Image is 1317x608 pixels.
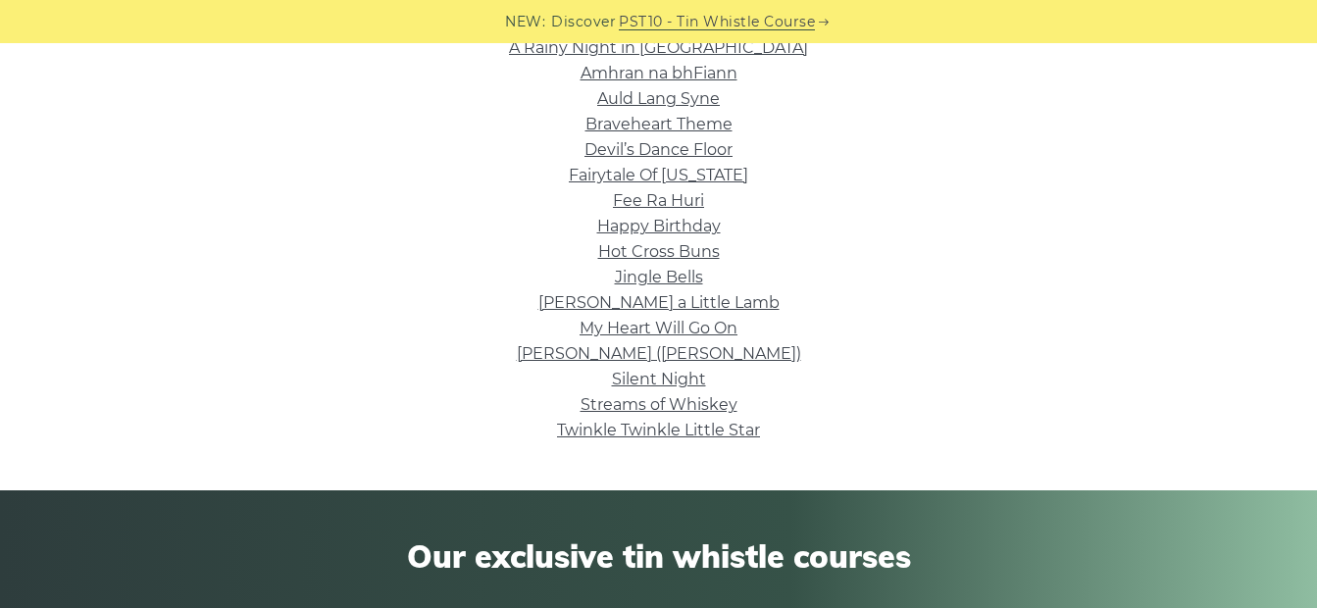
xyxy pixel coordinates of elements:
[612,370,706,388] a: Silent Night
[619,11,815,33] a: PST10 - Tin Whistle Course
[584,140,733,159] a: Devil’s Dance Floor
[551,11,616,33] span: Discover
[557,421,760,439] a: Twinkle Twinkle Little Star
[585,115,733,133] a: Braveheart Theme
[597,217,721,235] a: Happy Birthday
[613,191,704,210] a: Fee Ra Huri
[505,11,545,33] span: NEW:
[106,537,1212,575] span: Our exclusive tin whistle courses
[615,268,703,286] a: Jingle Bells
[581,64,737,82] a: Amhran na bhFiann
[517,344,801,363] a: [PERSON_NAME] ([PERSON_NAME])
[580,319,737,337] a: My Heart Will Go On
[569,166,748,184] a: Fairytale Of [US_STATE]
[598,242,720,261] a: Hot Cross Buns
[597,89,720,108] a: Auld Lang Syne
[581,395,737,414] a: Streams of Whiskey
[509,38,808,57] a: A Rainy Night in [GEOGRAPHIC_DATA]
[538,293,780,312] a: [PERSON_NAME] a Little Lamb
